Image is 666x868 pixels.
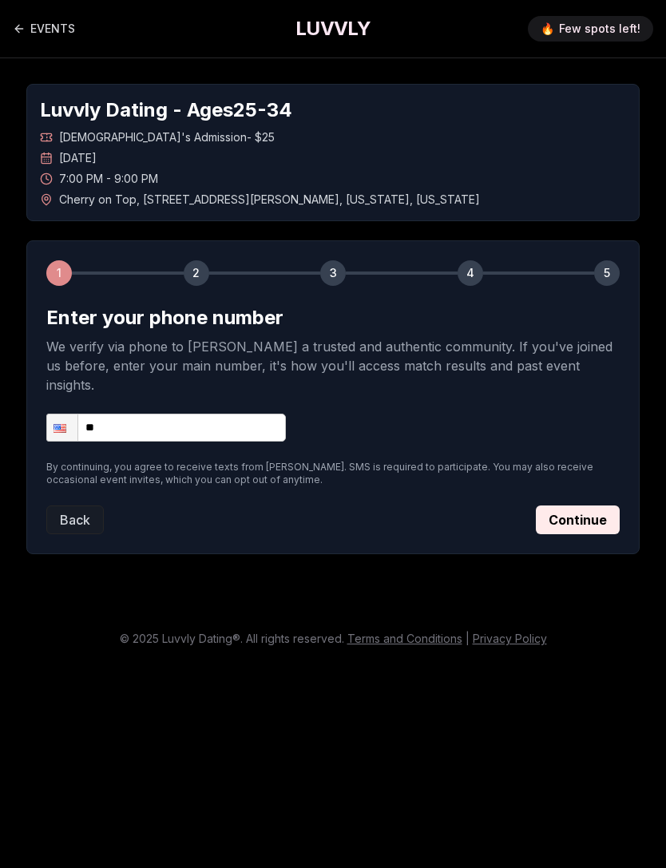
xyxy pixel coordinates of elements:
div: United States: + 1 [47,414,77,441]
span: | [466,632,470,645]
h1: Luvvly Dating - Ages 25 - 34 [40,97,626,123]
a: LUVVLY [295,16,371,42]
a: Back to events [13,13,75,45]
div: 2 [184,260,209,286]
h2: Enter your phone number [46,305,620,331]
p: We verify via phone to [PERSON_NAME] a trusted and authentic community. If you've joined us befor... [46,337,620,394]
span: Cherry on Top , [STREET_ADDRESS][PERSON_NAME] , [US_STATE] , [US_STATE] [59,192,480,208]
span: 7:00 PM - 9:00 PM [59,171,158,187]
span: 🔥 [541,21,554,37]
span: Few spots left! [559,21,640,37]
span: [DATE] [59,150,97,166]
div: 1 [46,260,72,286]
p: By continuing, you agree to receive texts from [PERSON_NAME]. SMS is required to participate. You... [46,461,620,486]
span: [DEMOGRAPHIC_DATA]'s Admission - $25 [59,129,275,145]
a: Terms and Conditions [347,632,462,645]
div: 4 [458,260,483,286]
a: Privacy Policy [473,632,547,645]
button: Back [46,505,104,534]
div: 5 [594,260,620,286]
div: 3 [320,260,346,286]
button: Continue [536,505,620,534]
